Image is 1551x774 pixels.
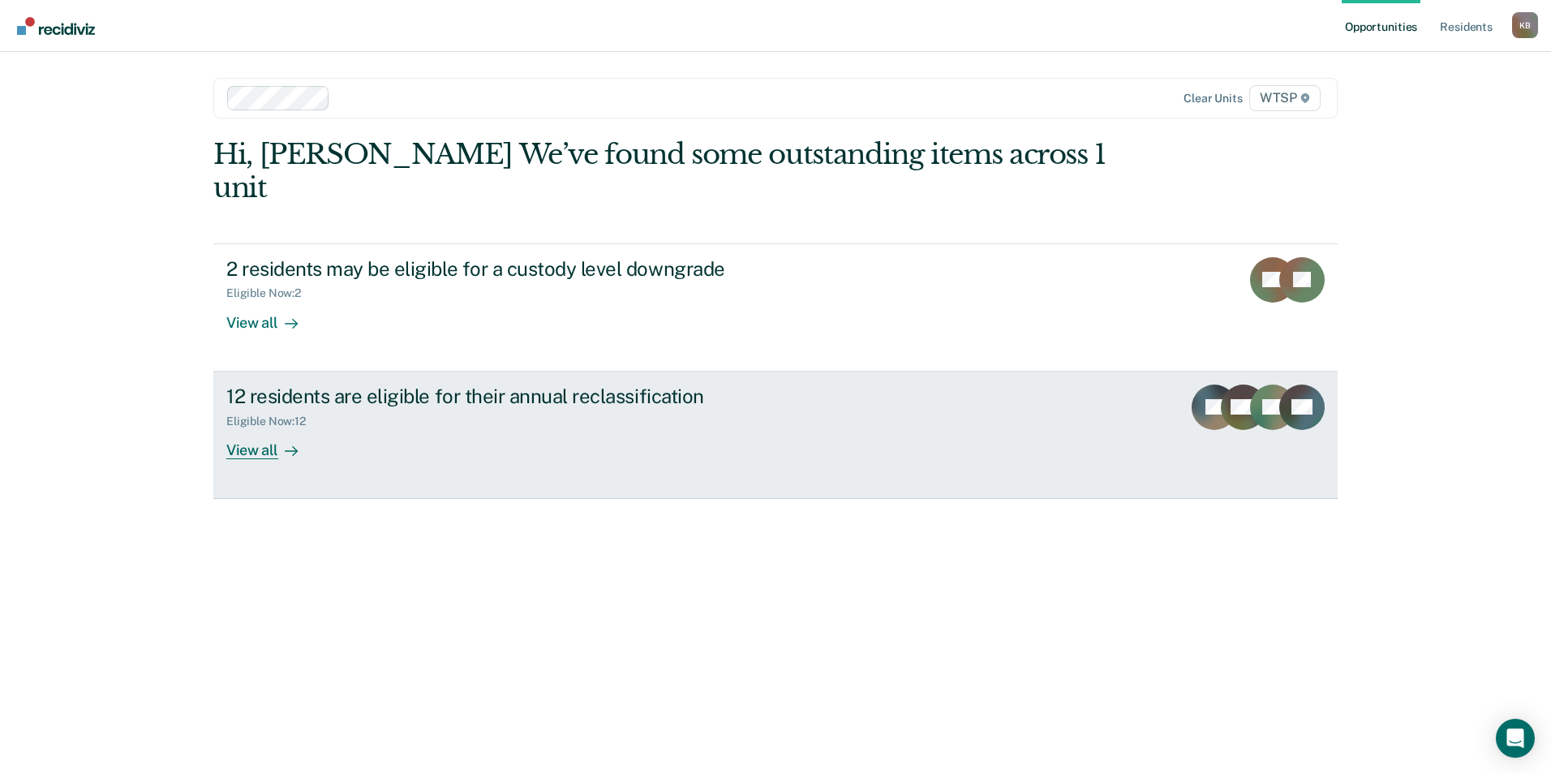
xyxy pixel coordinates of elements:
[1249,85,1321,111] span: WTSP
[17,17,95,35] img: Recidiviz
[226,257,796,281] div: 2 residents may be eligible for a custody level downgrade
[213,138,1113,204] div: Hi, [PERSON_NAME] We’ve found some outstanding items across 1 unit
[226,385,796,408] div: 12 residents are eligible for their annual reclassification
[1512,12,1538,38] button: Profile dropdown button
[213,243,1338,372] a: 2 residents may be eligible for a custody level downgradeEligible Now:2View all
[1184,92,1243,105] div: Clear units
[226,300,317,332] div: View all
[1496,719,1535,758] div: Open Intercom Messenger
[226,428,317,459] div: View all
[226,415,319,428] div: Eligible Now : 12
[1512,12,1538,38] div: K B
[226,286,314,300] div: Eligible Now : 2
[213,372,1338,499] a: 12 residents are eligible for their annual reclassificationEligible Now:12View all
